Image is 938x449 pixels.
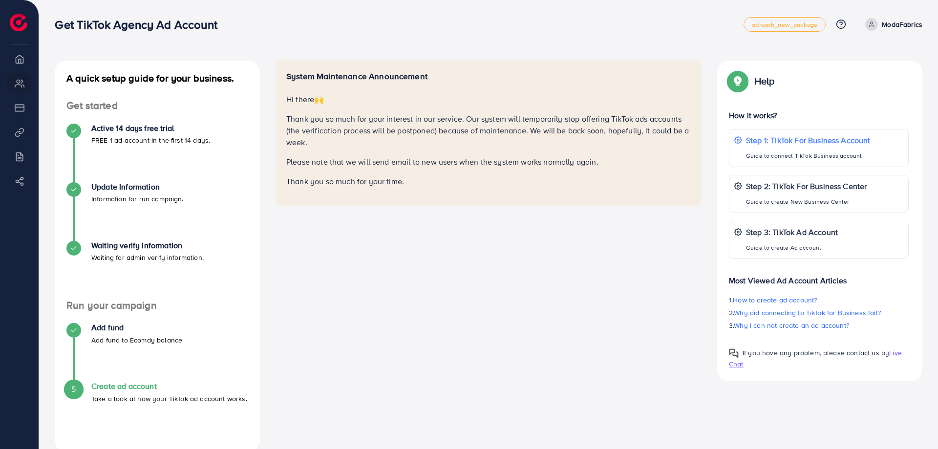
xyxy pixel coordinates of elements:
span: 🙌 [314,94,324,105]
p: Add fund to Ecomdy balance [91,334,182,346]
p: Take a look at how your TikTok ad account works. [91,393,247,405]
p: FREE 1 ad account in the first 14 days. [91,134,210,146]
p: Thank you so much for your interest in our service. Our system will temporarily stop offering Tik... [286,113,691,148]
h4: Create ad account [91,382,247,391]
p: Guide to connect TikTok Business account [746,150,871,162]
p: How it works? [729,109,909,121]
h4: Run your campaign [55,299,260,312]
p: Hi there [286,93,691,105]
p: Step 3: TikTok Ad Account [746,226,838,238]
p: ModaFabrics [882,19,922,30]
li: Create ad account [55,382,260,440]
a: adreach_new_package [744,17,826,32]
img: Popup guide [729,72,746,90]
span: How to create ad account? [733,295,817,305]
li: Waiting verify information [55,241,260,299]
p: Guide to create Ad account [746,242,838,254]
h4: Add fund [91,323,182,332]
p: 3. [729,320,909,331]
span: 5 [71,384,76,395]
p: Thank you so much for your time. [286,175,691,187]
p: 1. [729,294,909,306]
p: Step 2: TikTok For Business Center [746,180,867,192]
p: Please note that we will send email to new users when the system works normally again. [286,156,691,168]
span: Why I can not create an ad account? [734,321,849,330]
h4: Update Information [91,182,184,192]
h4: Active 14 days free trial [91,124,210,133]
span: If you have any problem, please contact us by [743,348,889,358]
p: Step 1: TikTok For Business Account [746,134,871,146]
p: 2. [729,307,909,319]
h4: A quick setup guide for your business. [55,72,260,84]
h4: Waiting verify information [91,241,204,250]
a: ModaFabrics [861,18,922,31]
h5: System Maintenance Announcement [286,71,691,82]
li: Active 14 days free trial [55,124,260,182]
p: Information for run campaign. [91,193,184,205]
img: logo [10,14,27,31]
p: Help [754,75,775,87]
p: Waiting for admin verify information. [91,252,204,263]
p: Most Viewed Ad Account Articles [729,267,909,286]
h4: Get started [55,100,260,112]
span: adreach_new_package [752,21,817,28]
img: Popup guide [729,348,739,358]
li: Add fund [55,323,260,382]
p: Guide to create New Business Center [746,196,867,208]
span: Why did connecting to TikTok for Business fail? [734,308,881,318]
li: Update Information [55,182,260,241]
h3: Get TikTok Agency Ad Account [55,18,225,32]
